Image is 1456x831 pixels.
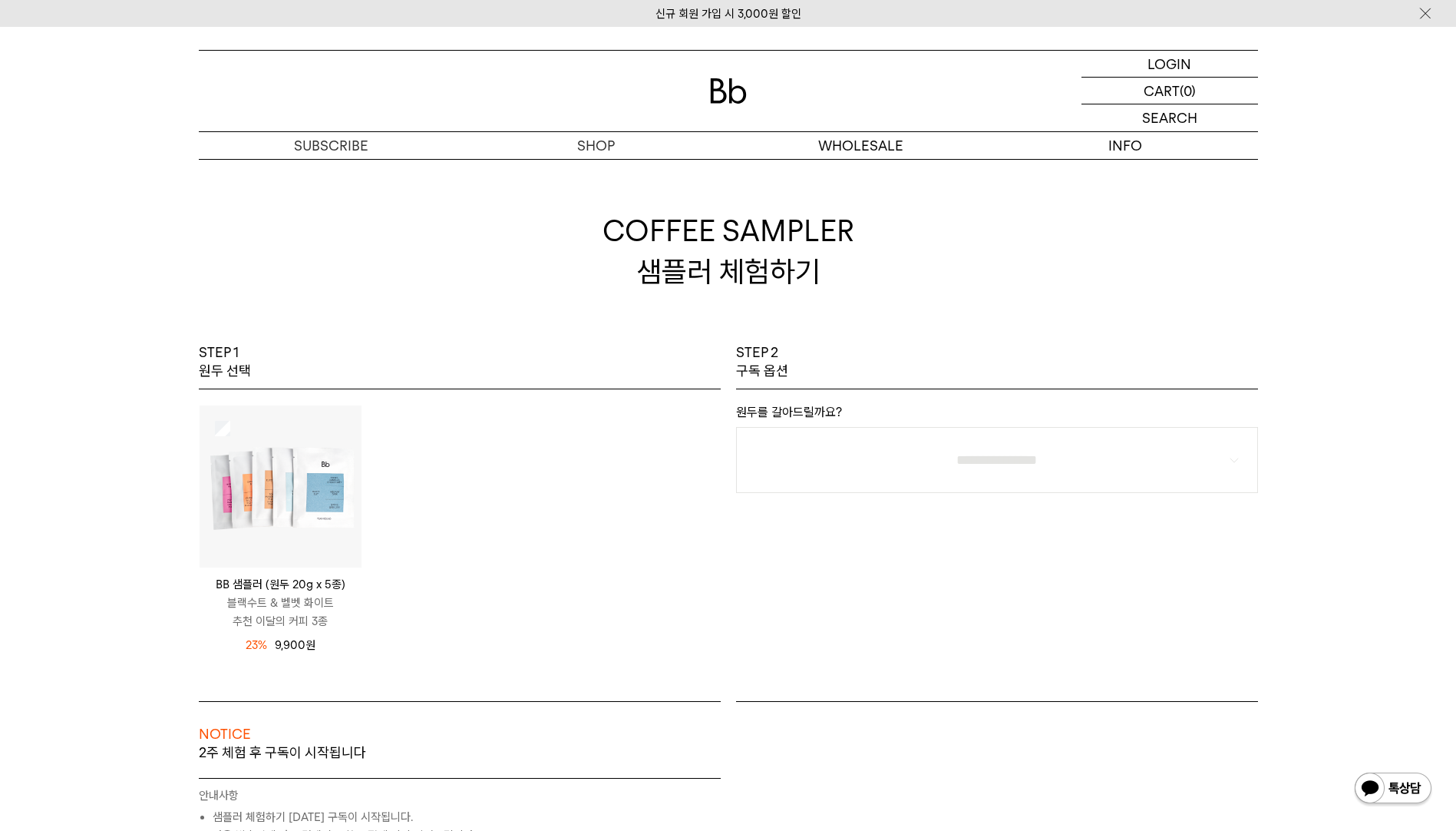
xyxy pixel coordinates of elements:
h2: COFFEE SAMPLER 샘플러 체험하기 [199,159,1258,343]
img: 로고 [710,78,747,104]
p: STEP 2 구독 옵션 [736,343,788,381]
p: CART [1144,78,1180,104]
li: 샘플러 체험하기 [DATE] 구독이 시작됩니다. [213,808,721,826]
a: 신규 회원 가입 시 3,000원 할인 [655,7,801,21]
p: INFO [993,132,1258,159]
p: SEARCH [1142,104,1197,131]
a: SHOP [464,132,728,159]
img: 상품이미지 [200,406,362,568]
p: 안내사항 [199,786,721,808]
a: SUBSCRIBE [199,132,464,159]
p: STEP 1 원두 선택 [199,343,251,381]
p: 원두를 갈아드릴까요? [736,405,1258,427]
a: CART (0) [1081,78,1258,104]
p: (0) [1180,78,1196,104]
span: 원 [305,638,315,652]
span: 23% [246,636,267,654]
p: BB 샘플러 (원두 20g x 5종) [200,575,362,594]
a: LOGIN [1081,51,1258,78]
p: WHOLESALE [728,132,993,159]
p: NOTICE [199,725,721,743]
p: 2주 체험 후 구독이 시작됩니다 [199,743,721,777]
img: 카카오톡 채널 1:1 채팅 버튼 [1353,771,1433,808]
p: 9,900 [275,636,315,654]
p: 블랙수트 & 벨벳 화이트 추천 이달의 커피 3종 [200,594,362,631]
p: LOGIN [1147,51,1191,77]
